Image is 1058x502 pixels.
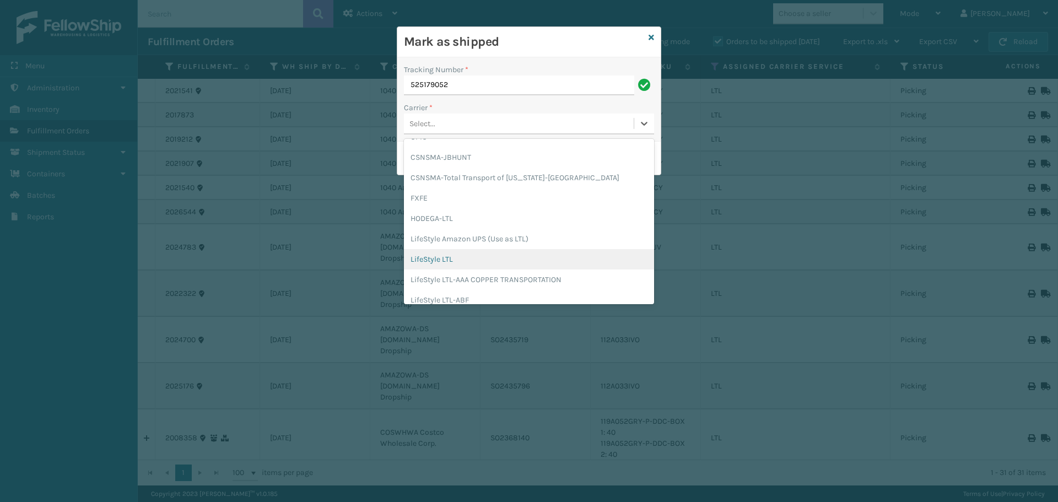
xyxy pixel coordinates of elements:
label: Tracking Number [404,64,468,75]
div: LifeStyle LTL-AAA COPPER TRANSPORTATION [404,269,654,290]
div: CSNSMA-JBHUNT [404,147,654,168]
div: LifeStyle LTL-ABF [404,290,654,310]
div: Select... [409,118,435,129]
div: FXFE [404,188,654,208]
div: HODEGA-LTL [404,208,654,229]
div: CSNSMA-Total Transport of [US_STATE]-[GEOGRAPHIC_DATA] [404,168,654,188]
h3: Mark as shipped [404,34,644,50]
div: LifeStyle Amazon UPS (Use as LTL) [404,229,654,249]
label: Carrier [404,102,433,114]
div: LifeStyle LTL [404,249,654,269]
